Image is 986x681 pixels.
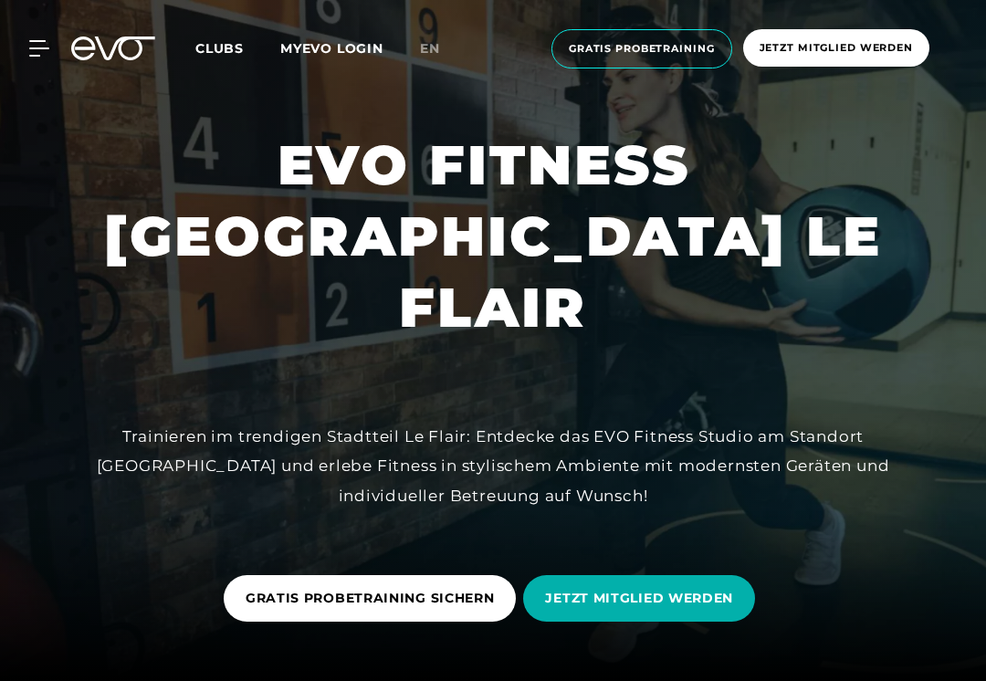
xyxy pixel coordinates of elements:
[195,39,280,57] a: Clubs
[82,422,904,510] div: Trainieren im trendigen Stadtteil Le Flair: Entdecke das EVO Fitness Studio am Standort [GEOGRAPH...
[246,589,495,608] span: GRATIS PROBETRAINING SICHERN
[523,561,762,635] a: JETZT MITGLIED WERDEN
[224,561,524,635] a: GRATIS PROBETRAINING SICHERN
[546,29,738,68] a: Gratis Probetraining
[760,40,913,56] span: Jetzt Mitglied werden
[15,130,971,343] h1: EVO FITNESS [GEOGRAPHIC_DATA] LE FLAIR
[195,40,244,57] span: Clubs
[420,38,462,59] a: en
[545,589,733,608] span: JETZT MITGLIED WERDEN
[420,40,440,57] span: en
[569,41,715,57] span: Gratis Probetraining
[738,29,935,68] a: Jetzt Mitglied werden
[280,40,383,57] a: MYEVO LOGIN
